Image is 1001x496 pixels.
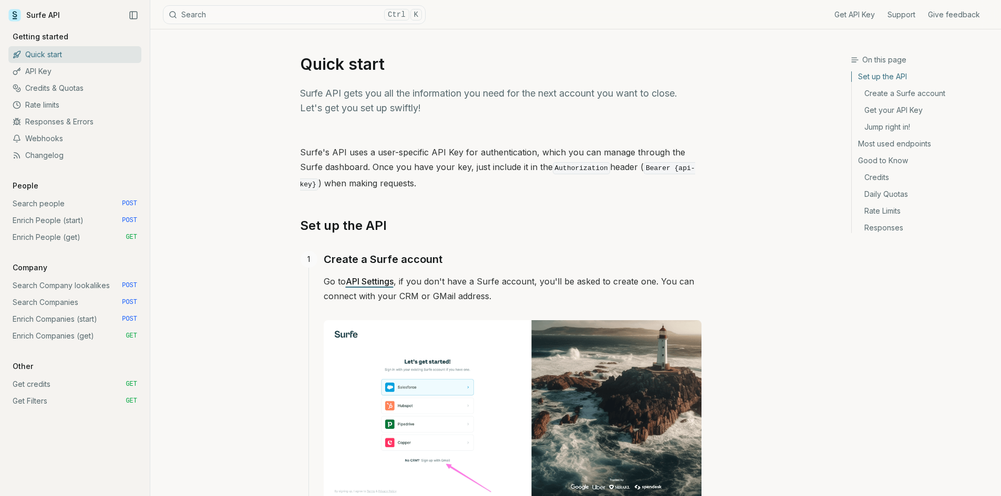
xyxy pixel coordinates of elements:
[122,298,137,307] span: POST
[8,361,37,372] p: Other
[852,71,993,85] a: Set up the API
[163,5,426,24] button: SearchCtrlK
[8,181,43,191] p: People
[852,152,993,169] a: Good to Know
[126,380,137,388] span: GET
[122,216,137,225] span: POST
[122,315,137,323] span: POST
[852,102,993,119] a: Get your API Key
[8,195,141,212] a: Search people POST
[8,277,141,294] a: Search Company lookalikes POST
[384,9,409,20] kbd: Ctrl
[8,113,141,130] a: Responses & Errors
[852,119,993,135] a: Jump right in!
[852,85,993,102] a: Create a Surfe account
[8,147,141,164] a: Changelog
[8,393,141,409] a: Get Filters GET
[852,219,993,233] a: Responses
[852,169,993,186] a: Credits
[324,251,442,268] a: Create a Surfe account
[852,186,993,203] a: Daily Quotas
[122,281,137,290] span: POST
[8,31,73,42] p: Getting started
[8,262,51,273] p: Company
[8,212,141,229] a: Enrich People (start) POST
[300,145,701,192] p: Surfe's API uses a user-specific API Key for authentication, which you can manage through the Sur...
[300,86,701,115] p: Surfe API gets you all the information you need for the next account you want to close. Let's get...
[852,135,993,152] a: Most used endpoints
[126,332,137,340] span: GET
[346,276,394,287] a: API Settings
[8,328,141,344] a: Enrich Companies (get) GET
[410,9,422,20] kbd: K
[8,376,141,393] a: Get credits GET
[8,294,141,311] a: Search Companies POST
[126,397,137,405] span: GET
[8,46,141,63] a: Quick start
[8,130,141,147] a: Webhooks
[8,80,141,97] a: Credits & Quotas
[122,199,137,208] span: POST
[8,63,141,80] a: API Key
[8,311,141,328] a: Enrich Companies (start) POST
[324,274,701,303] p: Go to , if you don't have a Surfe account, you'll be asked to create one. You can connect with yo...
[300,217,387,234] a: Set up the API
[126,233,137,241] span: GET
[888,9,915,20] a: Support
[928,9,980,20] a: Give feedback
[126,7,141,23] button: Collapse Sidebar
[8,97,141,113] a: Rate limits
[553,162,610,174] code: Authorization
[8,229,141,246] a: Enrich People (get) GET
[852,203,993,219] a: Rate Limits
[851,55,993,65] h3: On this page
[300,55,701,73] h1: Quick start
[834,9,875,20] a: Get API Key
[8,7,60,23] a: Surfe API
